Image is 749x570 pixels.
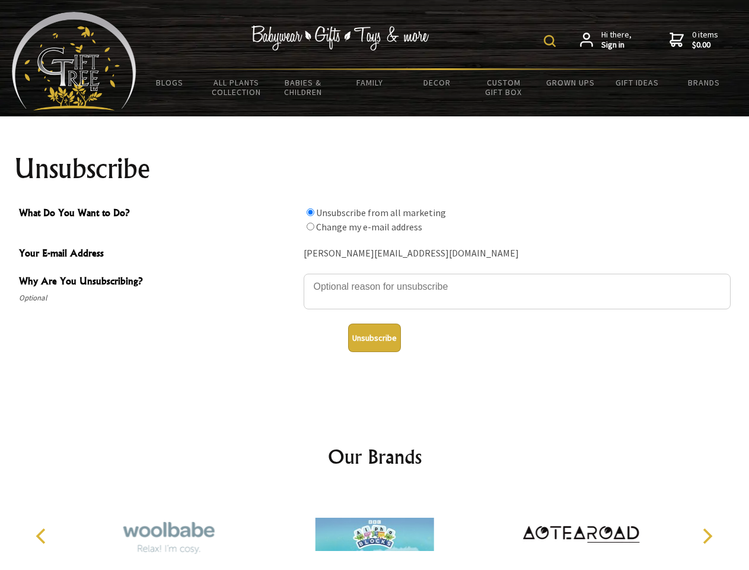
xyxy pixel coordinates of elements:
label: Change my e-mail address [316,221,422,233]
a: Hi there,Sign in [580,30,632,50]
button: Unsubscribe [348,324,401,352]
label: Unsubscribe from all marketing [316,207,446,218]
button: Next [694,523,720,549]
input: What Do You Want to Do? [307,208,314,216]
a: Family [337,70,404,95]
span: Your E-mail Address [19,246,298,263]
span: 0 items [692,29,718,50]
div: [PERSON_NAME][EMAIL_ADDRESS][DOMAIN_NAME] [304,245,731,263]
a: BLOGS [136,70,203,95]
a: Grown Ups [537,70,604,95]
a: All Plants Collection [203,70,270,104]
strong: Sign in [601,40,632,50]
strong: $0.00 [692,40,718,50]
img: Babyware - Gifts - Toys and more... [12,12,136,110]
a: Gift Ideas [604,70,671,95]
span: Hi there, [601,30,632,50]
button: Previous [30,523,56,549]
a: Custom Gift Box [470,70,537,104]
h1: Unsubscribe [14,154,735,183]
a: Brands [671,70,738,95]
a: Decor [403,70,470,95]
h2: Our Brands [24,442,726,471]
span: What Do You Want to Do? [19,205,298,223]
span: Optional [19,291,298,305]
a: Babies & Children [270,70,337,104]
img: product search [544,35,556,47]
img: Babywear - Gifts - Toys & more [251,26,429,50]
textarea: Why Are You Unsubscribing? [304,274,731,309]
a: 0 items$0.00 [670,30,718,50]
span: Why Are You Unsubscribing? [19,274,298,291]
input: What Do You Want to Do? [307,223,314,230]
